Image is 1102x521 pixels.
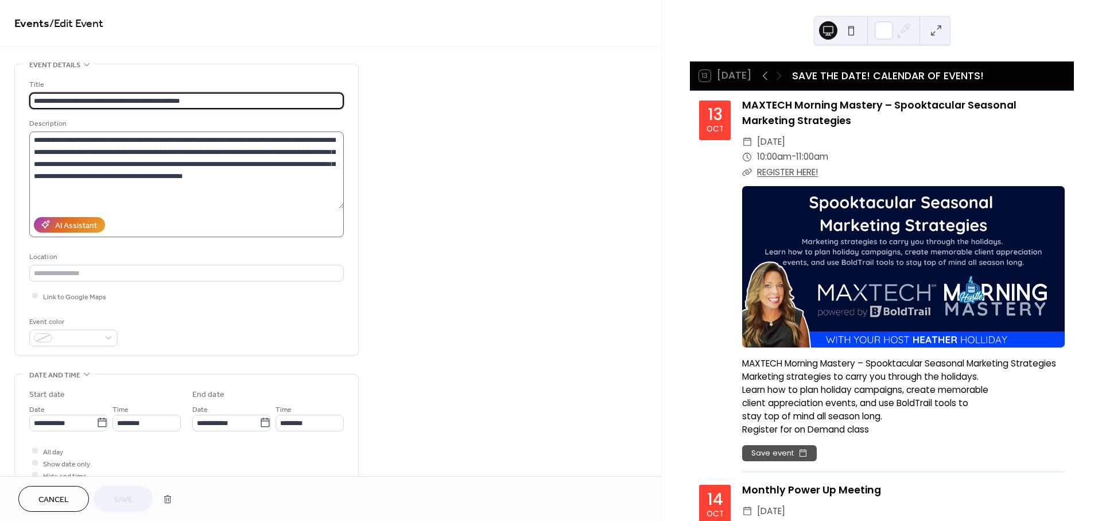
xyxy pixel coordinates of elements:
div: Event color [29,316,115,328]
a: REGISTER HERE! [757,166,818,178]
span: Cancel [38,494,69,506]
div: 13 [708,107,723,123]
span: 11:00am [796,149,828,164]
span: 10:00am [757,149,791,164]
button: Cancel [18,486,89,512]
span: Time [275,403,292,415]
button: AI Assistant [34,217,105,233]
span: / Edit Event [49,13,103,35]
span: Date and time [29,369,80,381]
span: Event details [29,59,80,71]
div: ​ [742,134,752,149]
span: [DATE] [757,504,785,519]
div: SAVE THE DATE! CALENDAR OF EVENTS! [792,68,984,83]
div: Description [29,118,342,130]
div: Monthly Power Up Meeting [742,483,1065,497]
div: Start date [29,389,65,401]
button: Save event [742,445,817,461]
div: AI Assistant [55,219,97,231]
div: Oct [707,125,724,133]
span: Show date only [43,458,90,470]
span: Link to Google Maps [43,291,106,303]
div: Location [29,251,342,263]
span: Time [112,403,129,415]
span: Date [192,403,208,415]
span: All day [43,446,63,458]
span: Date [29,403,45,415]
div: ​ [742,165,752,180]
div: Title [29,79,342,91]
div: End date [192,389,224,401]
a: MAXTECH Morning Mastery – Spooktacular Seasonal Marketing Strategies [742,98,1016,127]
span: Hide end time [43,470,87,482]
div: MAXTECH Morning Mastery – Spooktacular Seasonal Marketing Strategies Marketing strategies to carr... [742,357,1065,437]
span: [DATE] [757,134,785,149]
div: ​ [742,149,752,164]
a: Events [14,13,49,35]
span: - [791,149,796,164]
div: 14 [707,492,723,508]
div: ​ [742,504,752,519]
div: Oct [707,510,724,518]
